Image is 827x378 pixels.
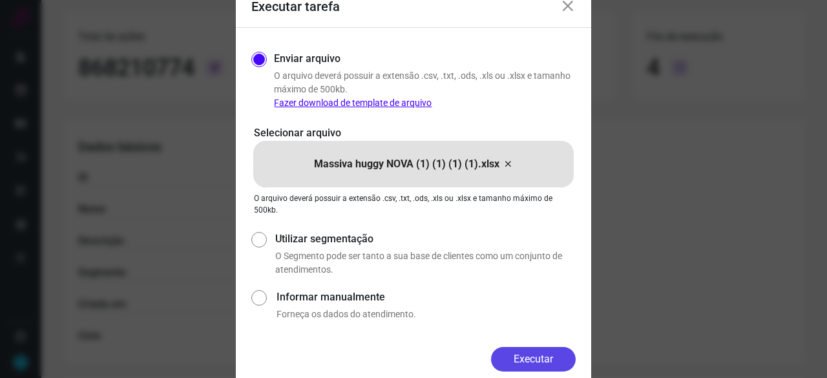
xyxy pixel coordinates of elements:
[314,156,499,172] p: Massiva huggy NOVA (1) (1) (1) (1).xlsx
[275,249,576,277] p: O Segmento pode ser tanto a sua base de clientes como um conjunto de atendimentos.
[275,231,576,247] label: Utilizar segmentação
[277,289,576,305] label: Informar manualmente
[274,51,340,67] label: Enviar arquivo
[274,69,576,110] p: O arquivo deverá possuir a extensão .csv, .txt, .ods, .xls ou .xlsx e tamanho máximo de 500kb.
[491,347,576,372] button: Executar
[254,125,573,141] p: Selecionar arquivo
[274,98,432,108] a: Fazer download de template de arquivo
[254,193,573,216] p: O arquivo deverá possuir a extensão .csv, .txt, .ods, .xls ou .xlsx e tamanho máximo de 500kb.
[277,308,576,321] p: Forneça os dados do atendimento.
